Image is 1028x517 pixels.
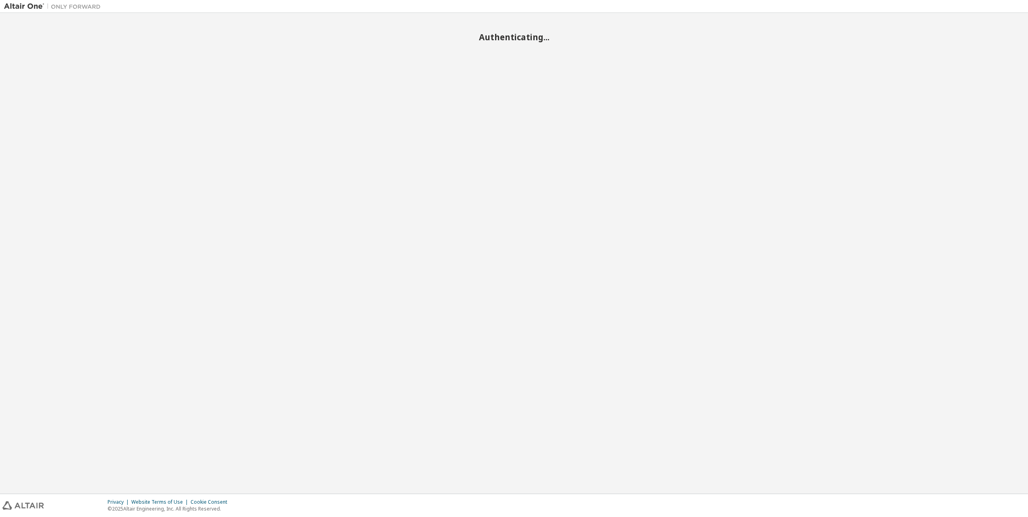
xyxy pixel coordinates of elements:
div: Privacy [108,499,131,505]
img: Altair One [4,2,105,10]
p: © 2025 Altair Engineering, Inc. All Rights Reserved. [108,505,232,512]
img: altair_logo.svg [2,501,44,510]
div: Website Terms of Use [131,499,191,505]
div: Cookie Consent [191,499,232,505]
h2: Authenticating... [4,32,1024,42]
